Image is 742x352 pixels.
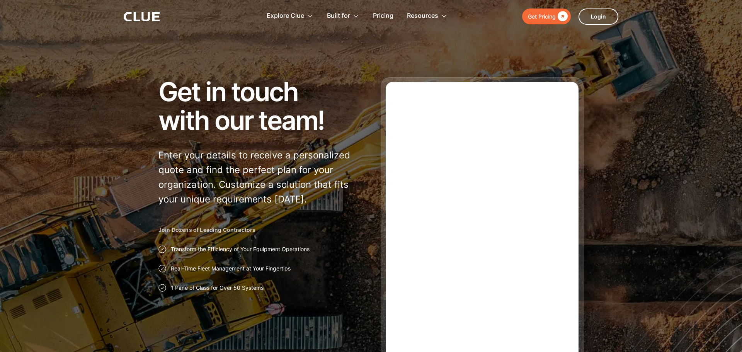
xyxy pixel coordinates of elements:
p: 1 Pane of Glass for Over 50 Systems [171,284,264,292]
img: Approval checkmark icon [158,245,166,253]
h1: Get in touch with our team! [158,77,361,134]
div: Built for [327,4,350,28]
div: Explore Clue [267,4,304,28]
a: Pricing [373,4,393,28]
div: Get Pricing [528,12,556,21]
img: Approval checkmark icon [158,265,166,272]
img: Approval checkmark icon [158,284,166,292]
div: Resources [407,4,448,28]
div: Built for [327,4,359,28]
a: Login [579,9,618,25]
div: Explore Clue [267,4,313,28]
p: Enter your details to receive a personalized quote and find the perfect plan for your organizatio... [158,148,361,207]
div: Resources [407,4,438,28]
h2: Join Dozens of Leading Contractors [158,226,361,234]
a: Get Pricing [522,9,571,24]
div:  [556,12,568,21]
p: Real-Time Fleet Management at Your Fingertips [171,265,291,272]
p: Transform the Efficiency of Your Equipment Operations [171,245,310,253]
